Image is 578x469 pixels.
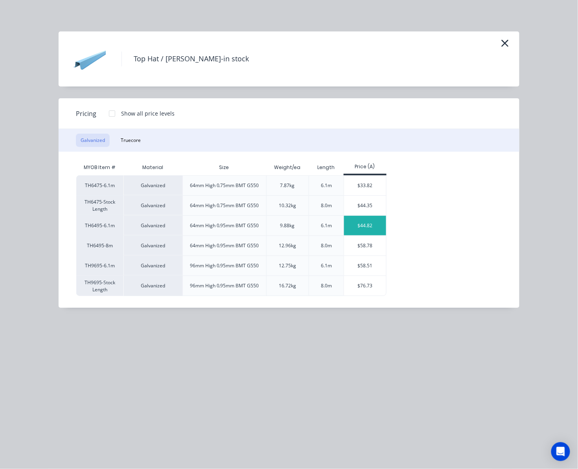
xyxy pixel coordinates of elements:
[116,134,145,147] button: Truecore
[76,160,123,175] div: MYOB Item #
[321,182,332,189] div: 6.1m
[279,282,296,289] div: 16.72kg
[551,442,570,461] div: Open Intercom Messenger
[311,158,341,177] div: Length
[280,222,295,229] div: 9.88kg
[344,276,386,296] div: $76.73
[279,242,296,249] div: 12.96kg
[123,256,182,276] div: Galvanized
[321,202,332,209] div: 8.0m
[279,202,296,209] div: 10.32kg
[123,175,182,195] div: Galvanized
[279,262,296,269] div: 12.75kg
[123,215,182,235] div: Galvanized
[190,182,259,189] div: 64mm High 0.75mm BMT G550
[123,235,182,256] div: Galvanized
[344,236,386,256] div: $58.78
[76,175,123,195] div: TH6475-6.1m
[123,276,182,296] div: Galvanized
[76,235,123,256] div: TH6495-8m
[268,158,307,177] div: Weight/ea
[123,195,182,215] div: Galvanized
[344,196,386,215] div: $44.35
[344,176,386,195] div: $33.82
[344,216,386,235] div: $44.82
[344,163,387,170] div: Price (A)
[70,39,110,79] img: Top Hat / Batten-in stock
[190,282,259,289] div: 96mm High 0.95mm BMT G550
[76,276,123,296] div: TH9695-Stock Length
[190,222,259,229] div: 64mm High 0.95mm BMT G550
[76,195,123,215] div: TH6475-Stock Length
[190,262,259,269] div: 96mm High 0.95mm BMT G550
[321,262,332,269] div: 6.1m
[76,256,123,276] div: TH9695-6.1m
[76,134,110,147] button: Galvanized
[190,242,259,249] div: 64mm High 0.95mm BMT G550
[344,256,386,276] div: $58.51
[121,109,175,118] div: Show all price levels
[121,51,261,66] h4: Top Hat / [PERSON_NAME]-in stock
[321,282,332,289] div: 8.0m
[213,158,236,177] div: Size
[321,242,332,249] div: 8.0m
[190,202,259,209] div: 64mm High 0.75mm BMT G550
[76,215,123,235] div: TH6495-6.1m
[321,222,332,229] div: 6.1m
[280,182,295,189] div: 7.87kg
[123,160,182,175] div: Material
[76,109,96,118] span: Pricing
